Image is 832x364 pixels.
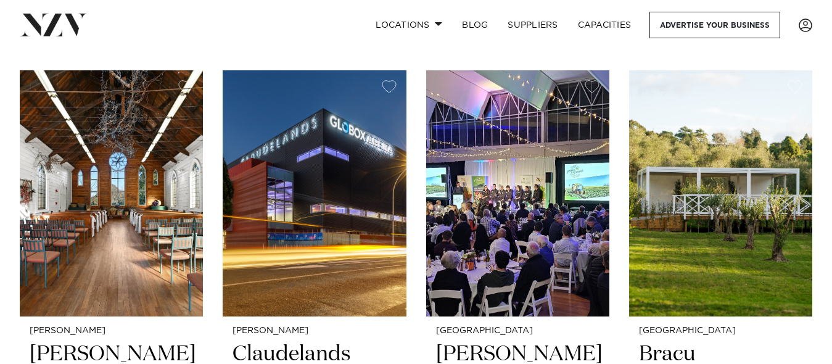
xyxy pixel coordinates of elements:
a: Locations [366,12,452,38]
a: BLOG [452,12,498,38]
small: [PERSON_NAME] [233,326,396,336]
img: nzv-logo.png [20,14,87,36]
a: Advertise your business [649,12,780,38]
small: [PERSON_NAME] [30,326,193,336]
a: SUPPLIERS [498,12,567,38]
small: [GEOGRAPHIC_DATA] [639,326,802,336]
small: [GEOGRAPHIC_DATA] [436,326,599,336]
a: Capacities [568,12,641,38]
